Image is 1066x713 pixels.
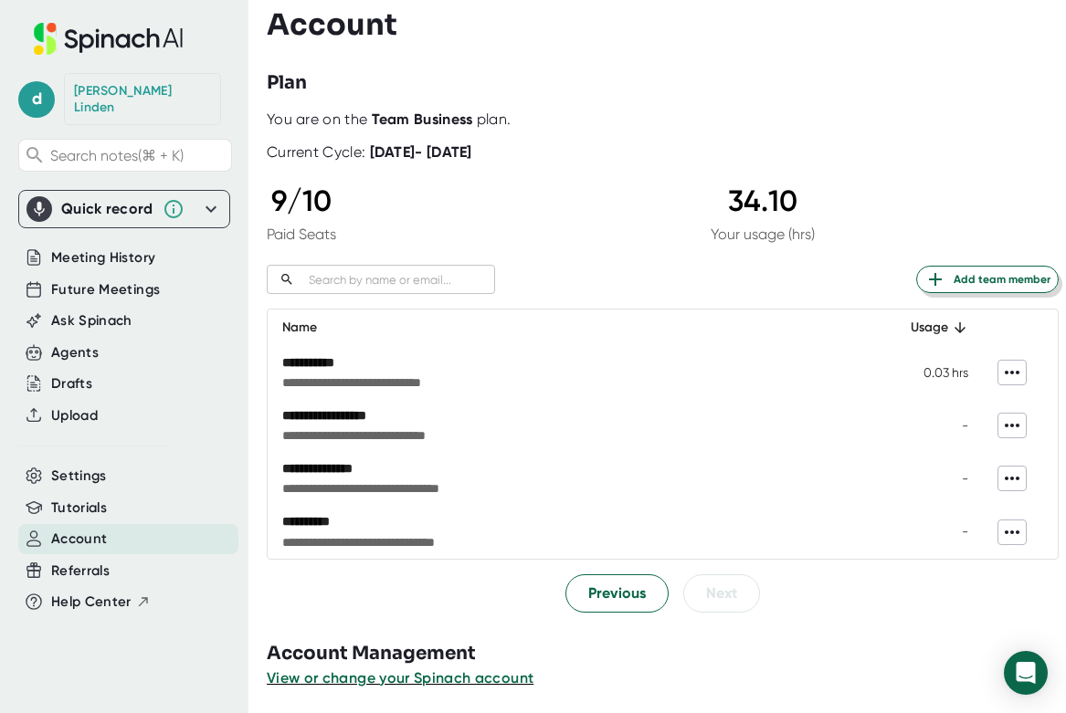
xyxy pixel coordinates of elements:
button: Ask Spinach [51,310,132,331]
div: Name [282,317,866,339]
div: Darren Linden [74,83,211,115]
b: [DATE] - [DATE] [370,143,472,161]
div: Open Intercom Messenger [1004,651,1048,695]
button: Settings [51,466,107,487]
button: Drafts [51,373,92,394]
div: 9 / 10 [267,183,336,218]
h3: Account Management [267,640,1066,667]
input: Search by name or email... [301,269,495,290]
span: Help Center [51,592,132,613]
div: Quick record [61,200,153,218]
div: Paid Seats [267,225,336,243]
div: Quick record [26,191,222,227]
h3: Account [267,7,397,42]
div: You are on the plan. [267,110,1059,129]
button: View or change your Spinach account [267,667,533,689]
button: Agents [51,342,99,363]
div: Current Cycle: [267,143,472,162]
td: - [881,399,983,452]
button: Add team member [916,266,1059,293]
span: d [18,81,55,118]
div: Your usage (hrs) [711,225,815,243]
button: Help Center [51,592,151,613]
b: Team Business [372,110,473,128]
div: Usage [895,317,968,339]
button: Meeting History [51,247,155,268]
span: Add team member [924,268,1050,290]
button: Account [51,529,107,550]
td: 0.03 hrs [881,346,983,399]
button: Previous [565,574,669,613]
button: Referrals [51,561,110,582]
button: Future Meetings [51,279,160,300]
td: - [881,452,983,505]
td: - [881,505,983,558]
span: Search notes (⌘ + K) [50,147,184,164]
div: 34.10 [711,183,815,218]
span: View or change your Spinach account [267,669,533,687]
button: Next [683,574,760,613]
span: Previous [588,582,646,604]
h3: Plan [267,69,307,97]
button: Tutorials [51,498,107,519]
span: Next [706,582,737,604]
button: Upload [51,405,98,426]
